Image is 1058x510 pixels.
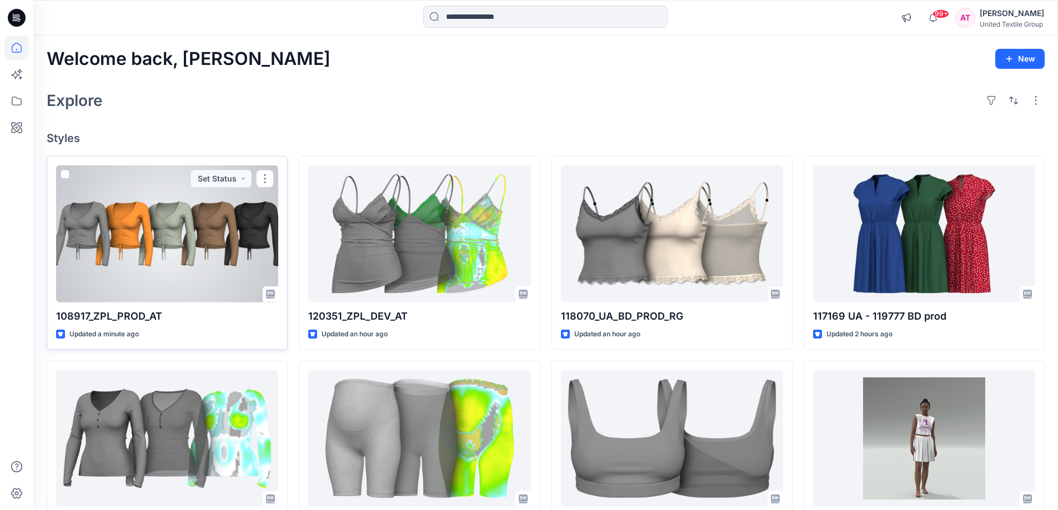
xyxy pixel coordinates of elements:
a: 117504_ZPL_PROD_AT [308,370,530,507]
p: 117169 UA - 119777 BD prod [813,309,1035,324]
span: 99+ [932,9,949,18]
a: 120138_LOTUS_DEV_AT [561,370,783,507]
p: 120351_ZPL_DEV_AT [308,309,530,324]
button: New [995,49,1045,69]
h2: Explore [47,92,103,109]
p: Updated an hour ago [322,329,388,340]
p: 108917_ZPL_PROD_AT [56,309,278,324]
div: [PERSON_NAME] [980,7,1044,20]
p: Updated 2 hours ago [826,329,892,340]
a: 108917_ZPL_PROD_AT [56,165,278,302]
p: 118070_UA_BD_PROD_RG [561,309,783,324]
a: Set-Zumba- test-JB [813,370,1035,507]
h2: Welcome back, [PERSON_NAME] [47,49,330,69]
h4: Styles [47,132,1045,145]
div: United Textile Group [980,20,1044,28]
p: Updated an hour ago [574,329,640,340]
a: 117169 UA - 119777 BD prod [813,165,1035,302]
a: 118070_UA_BD_PROD_RG [561,165,783,302]
p: Updated a minute ago [69,329,139,340]
div: AT [955,8,975,28]
a: 107120__RG [56,370,278,507]
a: 120351_ZPL_DEV_AT [308,165,530,302]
